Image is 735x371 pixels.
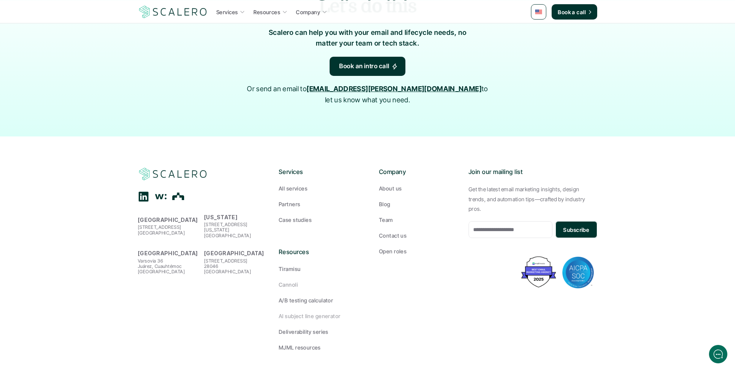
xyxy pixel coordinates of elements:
[379,200,456,208] a: Blog
[379,216,456,224] a: Team
[379,200,390,208] p: Blog
[279,184,307,192] p: All services
[204,258,266,275] p: [STREET_ADDRESS] 28046 [GEOGRAPHIC_DATA]
[279,200,300,208] p: Partners
[709,345,727,363] iframe: gist-messenger-bubble-iframe
[562,256,594,289] img: AICPA SOC badge
[49,106,92,112] span: New conversation
[555,221,597,238] button: Subscribe
[204,214,237,220] strong: [US_STATE]
[138,217,198,223] strong: [GEOGRAPHIC_DATA]
[216,8,238,16] p: Services
[379,247,456,255] a: Open roles
[138,225,200,236] p: [STREET_ADDRESS] [GEOGRAPHIC_DATA]
[11,37,142,49] h1: Hi! Welcome to Scalero.
[330,57,405,76] a: Book an intro call
[307,85,482,93] a: [EMAIL_ADDRESS][PERSON_NAME][DOMAIN_NAME]
[279,328,328,336] p: Deliverability series
[64,268,97,273] span: We run on Gist
[558,8,586,16] p: Book a call
[279,265,301,273] p: Tiramisu
[138,258,200,275] p: Varsovia 36 Juárez, Cuauhtémoc [GEOGRAPHIC_DATA]
[279,200,356,208] a: Partners
[279,216,312,224] p: Case studies
[279,343,321,351] p: MJML resources
[379,231,456,240] a: Contact us
[379,184,456,192] a: About us
[279,281,298,289] p: Cannoli
[279,216,356,224] a: Case studies
[279,281,356,289] a: Cannoli
[469,167,597,177] p: Join our mailing list
[279,312,341,320] p: AI subject line generator
[138,191,149,202] div: Linkedin
[138,167,208,181] img: Scalero company logo
[279,296,356,304] a: A/B testing calculator
[296,8,320,16] p: Company
[279,312,356,320] a: AI subject line generator
[279,265,356,273] a: Tiramisu
[379,231,407,240] p: Contact us
[138,250,198,256] strong: [GEOGRAPHIC_DATA]
[279,296,333,304] p: A/B testing calculator
[204,222,266,238] p: [STREET_ADDRESS] [US_STATE][GEOGRAPHIC_DATA]
[279,184,356,192] a: All services
[155,191,167,202] div: Wellfound
[339,61,390,71] p: Book an intro call
[11,51,142,88] h2: Let us know if we can help with lifecycle marketing.
[243,84,492,106] p: Or send an email to to let us know what you need.
[563,226,589,234] p: Subscribe
[552,4,597,20] a: Book a call
[279,167,356,177] p: Services
[253,8,280,16] p: Resources
[379,247,407,255] p: Open roles
[379,216,393,224] p: Team
[379,184,402,192] p: About us
[138,5,208,19] img: Scalero company logo
[279,247,356,257] p: Resources
[260,27,475,49] p: Scalero can help you with your email and lifecycle needs, no matter your team or tech stack.
[379,167,456,177] p: Company
[469,184,597,213] p: Get the latest email marketing insights, design trends, and automation tips—crafted by industry p...
[279,343,356,351] a: MJML resources
[279,328,356,336] a: Deliverability series
[204,250,264,256] strong: [GEOGRAPHIC_DATA]
[12,102,141,117] button: New conversation
[519,254,558,289] img: Best Email Marketing Agency 2025 - Recognized by Mailmodo
[172,190,184,202] div: The Org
